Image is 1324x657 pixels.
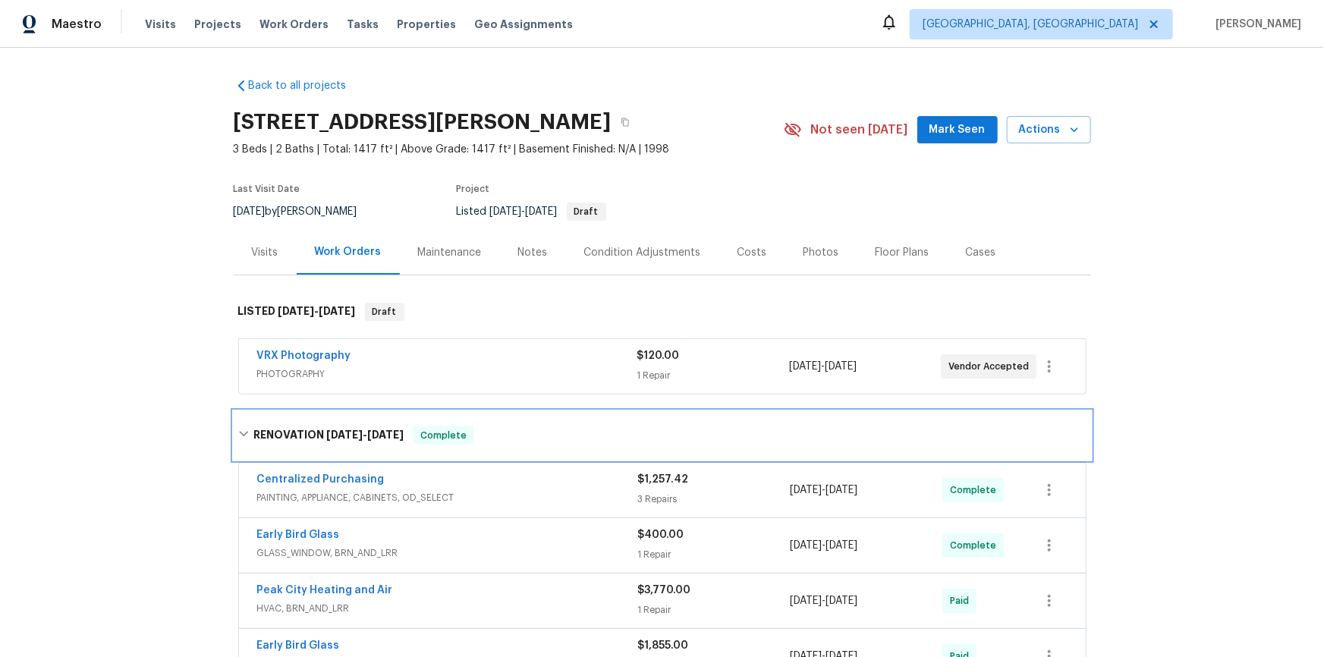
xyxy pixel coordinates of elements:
[257,474,385,485] a: Centralized Purchasing
[397,17,456,32] span: Properties
[194,17,241,32] span: Projects
[414,428,473,443] span: Complete
[326,429,363,440] span: [DATE]
[737,245,767,260] div: Costs
[257,585,393,596] a: Peak City Heating and Air
[234,78,379,93] a: Back to all projects
[790,483,857,498] span: -
[789,361,821,372] span: [DATE]
[917,116,998,144] button: Mark Seen
[319,306,356,316] span: [DATE]
[145,17,176,32] span: Visits
[1007,116,1091,144] button: Actions
[234,411,1091,460] div: RENOVATION [DATE]-[DATE]Complete
[637,368,789,383] div: 1 Repair
[259,17,329,32] span: Work Orders
[257,640,340,651] a: Early Bird Glass
[637,351,680,361] span: $120.00
[923,17,1138,32] span: [GEOGRAPHIC_DATA], [GEOGRAPHIC_DATA]
[826,540,857,551] span: [DATE]
[584,245,701,260] div: Condition Adjustments
[278,306,315,316] span: [DATE]
[876,245,929,260] div: Floor Plans
[790,593,857,608] span: -
[526,206,558,217] span: [DATE]
[948,359,1035,374] span: Vendor Accepted
[638,474,689,485] span: $1,257.42
[568,207,605,216] span: Draft
[638,547,791,562] div: 1 Repair
[826,485,857,495] span: [DATE]
[950,593,975,608] span: Paid
[257,351,351,361] a: VRX Photography
[367,429,404,440] span: [DATE]
[347,19,379,30] span: Tasks
[238,303,356,321] h6: LISTED
[366,304,403,319] span: Draft
[638,530,684,540] span: $400.00
[929,121,986,140] span: Mark Seen
[790,596,822,606] span: [DATE]
[234,203,376,221] div: by [PERSON_NAME]
[518,245,548,260] div: Notes
[234,206,266,217] span: [DATE]
[315,244,382,259] div: Work Orders
[490,206,522,217] span: [DATE]
[234,115,612,130] h2: [STREET_ADDRESS][PERSON_NAME]
[638,492,791,507] div: 3 Repairs
[457,184,490,193] span: Project
[804,245,839,260] div: Photos
[234,288,1091,336] div: LISTED [DATE]-[DATE]Draft
[257,601,638,616] span: HVAC, BRN_AND_LRR
[966,245,996,260] div: Cases
[790,538,857,553] span: -
[257,530,340,540] a: Early Bird Glass
[790,485,822,495] span: [DATE]
[790,540,822,551] span: [DATE]
[789,359,857,374] span: -
[1209,17,1301,32] span: [PERSON_NAME]
[1019,121,1079,140] span: Actions
[234,184,300,193] span: Last Visit Date
[612,108,639,136] button: Copy Address
[490,206,558,217] span: -
[638,602,791,618] div: 1 Repair
[950,538,1002,553] span: Complete
[826,596,857,606] span: [DATE]
[257,490,638,505] span: PAINTING, APPLIANCE, CABINETS, OD_SELECT
[474,17,573,32] span: Geo Assignments
[257,545,638,561] span: GLASS_WINDOW, BRN_AND_LRR
[950,483,1002,498] span: Complete
[52,17,102,32] span: Maestro
[257,366,637,382] span: PHOTOGRAPHY
[253,426,404,445] h6: RENOVATION
[457,206,606,217] span: Listed
[234,142,784,157] span: 3 Beds | 2 Baths | Total: 1417 ft² | Above Grade: 1417 ft² | Basement Finished: N/A | 1998
[278,306,356,316] span: -
[811,122,908,137] span: Not seen [DATE]
[252,245,278,260] div: Visits
[825,361,857,372] span: [DATE]
[638,640,689,651] span: $1,855.00
[418,245,482,260] div: Maintenance
[638,585,691,596] span: $3,770.00
[326,429,404,440] span: -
